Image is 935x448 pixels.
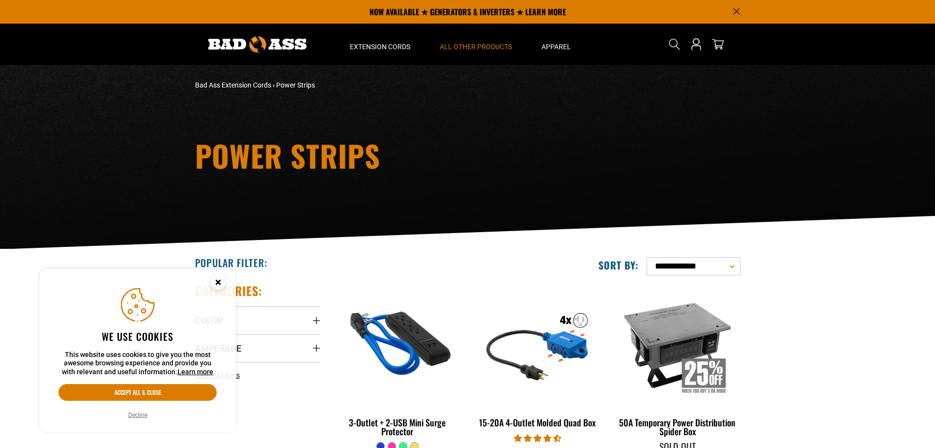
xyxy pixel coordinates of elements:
[195,80,554,90] nav: breadcrumbs
[195,306,320,334] summary: Color
[514,434,561,443] span: 4.36 stars
[425,24,527,65] summary: All Other Products
[39,269,236,433] aside: Cookie Consent
[177,368,213,376] a: Learn more
[541,42,571,51] span: Apparel
[527,24,586,65] summary: Apparel
[208,36,307,53] img: Bad Ass Extension Cords
[195,256,267,269] h2: Popular Filter:
[615,283,740,442] a: 50A Temporary Power Distribution Spider Box 50A Temporary Power Distribution Spider Box
[273,81,275,89] span: ›
[667,36,682,52] summary: Search
[195,141,554,170] h1: Power Strips
[58,384,217,401] button: Accept all & close
[195,334,320,362] summary: Amperage
[125,410,150,420] button: Decline
[336,288,459,401] img: blue
[475,418,600,427] div: 15-20A 4-Outlet Molded Quad Box
[335,283,460,442] a: blue 3-Outlet + 2-USB Mini Surge Protector
[195,81,271,89] a: Bad Ass Extension Cords
[350,42,410,51] span: Extension Cords
[598,259,639,271] label: Sort by:
[335,24,425,65] summary: Extension Cords
[335,418,460,436] div: 3-Outlet + 2-USB Mini Surge Protector
[440,42,512,51] span: All Other Products
[276,81,315,89] span: Power Strips
[58,351,217,377] p: This website uses cookies to give you the most awesome browsing experience and provide you with r...
[615,418,740,436] div: 50A Temporary Power Distribution Spider Box
[476,288,599,401] img: 15-20A 4-Outlet Molded Quad Box
[616,288,739,401] img: 50A Temporary Power Distribution Spider Box
[58,330,217,343] h2: We use cookies
[475,283,600,433] a: 15-20A 4-Outlet Molded Quad Box 15-20A 4-Outlet Molded Quad Box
